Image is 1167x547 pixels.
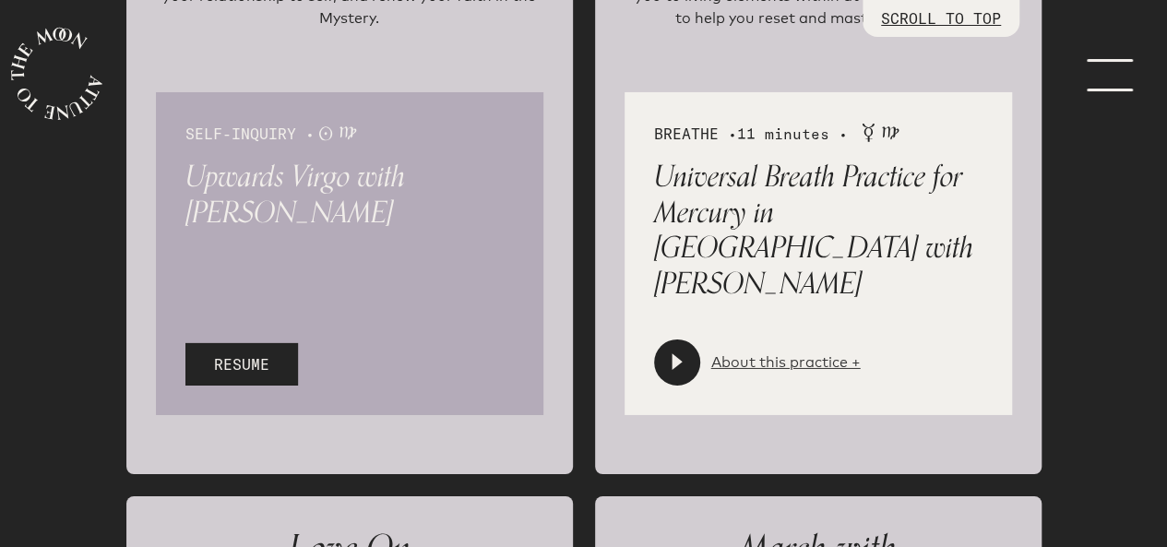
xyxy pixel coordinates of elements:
p: Universal Breath Practice for Mercury in [GEOGRAPHIC_DATA] with [PERSON_NAME] [654,160,982,302]
span: RESUME [214,353,269,375]
div: BREATHE • [654,122,982,145]
button: RESUME [185,343,298,386]
p: Upwards Virgo with [PERSON_NAME] [185,160,514,231]
p: SCROLL TO TOP [881,7,1001,30]
a: About this practice + [711,351,861,374]
span: 11 minutes • [737,125,848,143]
div: SELF-INQUIRY • [185,122,514,145]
